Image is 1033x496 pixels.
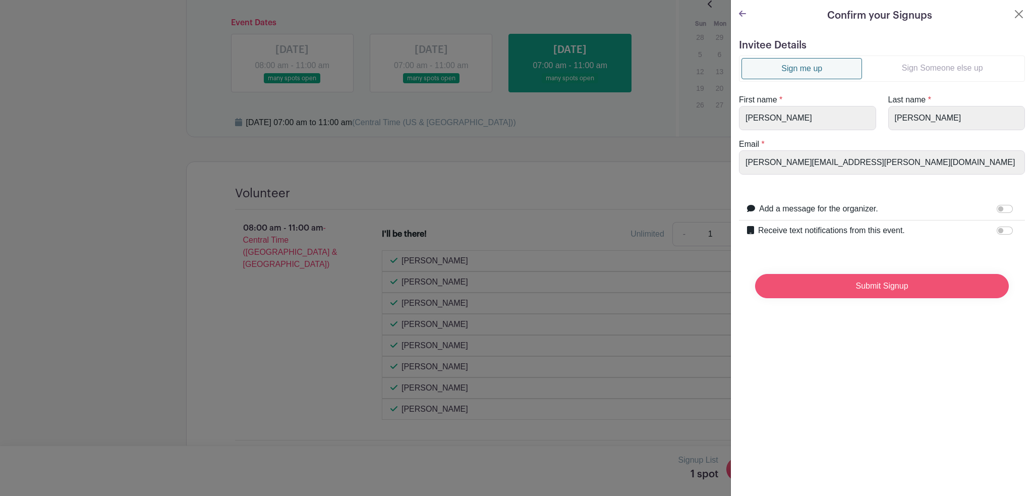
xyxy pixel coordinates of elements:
label: First name [739,94,777,106]
label: Last name [888,94,926,106]
h5: Confirm your Signups [827,8,932,23]
label: Add a message for the organizer. [759,203,878,215]
a: Sign Someone else up [862,58,1022,78]
label: Receive text notifications from this event. [758,225,905,237]
h5: Invitee Details [739,39,1025,51]
button: Close [1013,8,1025,20]
input: Submit Signup [755,274,1009,298]
label: Email [739,138,759,150]
a: Sign me up [741,58,862,79]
